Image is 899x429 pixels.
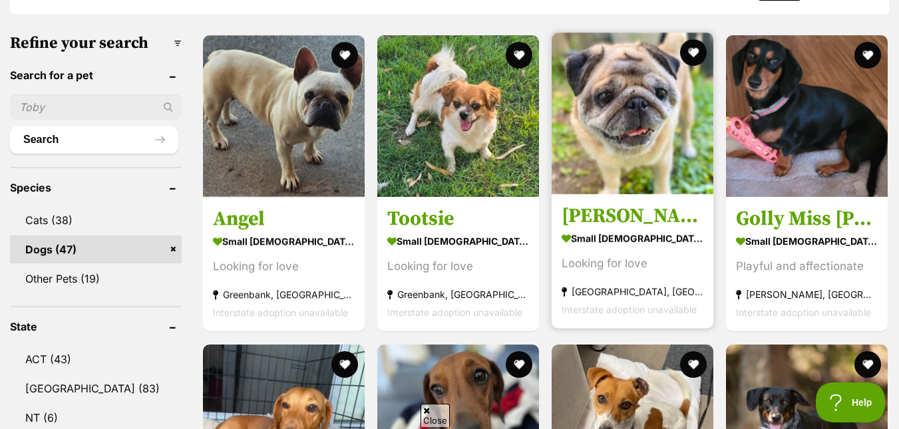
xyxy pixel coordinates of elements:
a: [GEOGRAPHIC_DATA] (83) [10,374,182,402]
div: Looking for love [387,258,529,276]
input: Toby [10,94,182,120]
button: favourite [506,351,532,378]
h3: Angel [213,207,355,232]
span: Interstate adoption unavailable [213,307,348,319]
strong: small [DEMOGRAPHIC_DATA] Dog [387,232,529,251]
img: Angel - French Bulldog [203,35,365,197]
div: Looking for love [562,255,703,273]
img: Golly Miss Molly - Dachshund (Miniature Smooth Haired) Dog [726,35,888,197]
header: Species [10,182,182,194]
a: Tootsie small [DEMOGRAPHIC_DATA] Dog Looking for love Greenbank, [GEOGRAPHIC_DATA] Interstate ado... [377,197,539,332]
a: Other Pets (19) [10,265,182,293]
button: favourite [854,42,881,69]
strong: [GEOGRAPHIC_DATA], [GEOGRAPHIC_DATA] [562,283,703,301]
div: Playful and affectionate [736,258,878,276]
a: [PERSON_NAME] small [DEMOGRAPHIC_DATA] Dog Looking for love [GEOGRAPHIC_DATA], [GEOGRAPHIC_DATA] ... [552,194,713,329]
img: Tootsie - Tibetan Terrier Dog [377,35,539,197]
strong: [PERSON_NAME], [GEOGRAPHIC_DATA] [736,286,878,304]
button: favourite [331,42,358,69]
button: favourite [680,351,707,378]
span: Interstate adoption unavailable [387,307,522,319]
button: favourite [680,39,707,66]
a: Cats (38) [10,206,182,234]
span: Interstate adoption unavailable [562,305,697,316]
img: Annie - Pug Dog [552,33,713,194]
strong: small [DEMOGRAPHIC_DATA] Dog [213,232,355,251]
h3: [PERSON_NAME] [562,204,703,229]
strong: small [DEMOGRAPHIC_DATA] Dog [562,229,703,249]
a: ACT (43) [10,345,182,373]
button: favourite [854,351,881,378]
header: Search for a pet [10,69,182,81]
button: favourite [506,42,532,69]
h3: Refine your search [10,34,182,53]
iframe: Help Scout Beacon - Open [816,382,886,422]
button: Search [10,126,178,153]
a: Dogs (47) [10,235,182,263]
span: Interstate adoption unavailable [736,307,871,319]
a: Golly Miss [PERSON_NAME] small [DEMOGRAPHIC_DATA] Dog Playful and affectionate [PERSON_NAME], [GE... [726,197,888,332]
span: Close [421,404,450,427]
strong: Greenbank, [GEOGRAPHIC_DATA] [213,286,355,304]
header: State [10,321,182,333]
strong: small [DEMOGRAPHIC_DATA] Dog [736,232,878,251]
button: favourite [331,351,358,378]
a: Angel small [DEMOGRAPHIC_DATA] Dog Looking for love Greenbank, [GEOGRAPHIC_DATA] Interstate adopt... [203,197,365,332]
h3: Tootsie [387,207,529,232]
div: Looking for love [213,258,355,276]
strong: Greenbank, [GEOGRAPHIC_DATA] [387,286,529,304]
h3: Golly Miss [PERSON_NAME] [736,207,878,232]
